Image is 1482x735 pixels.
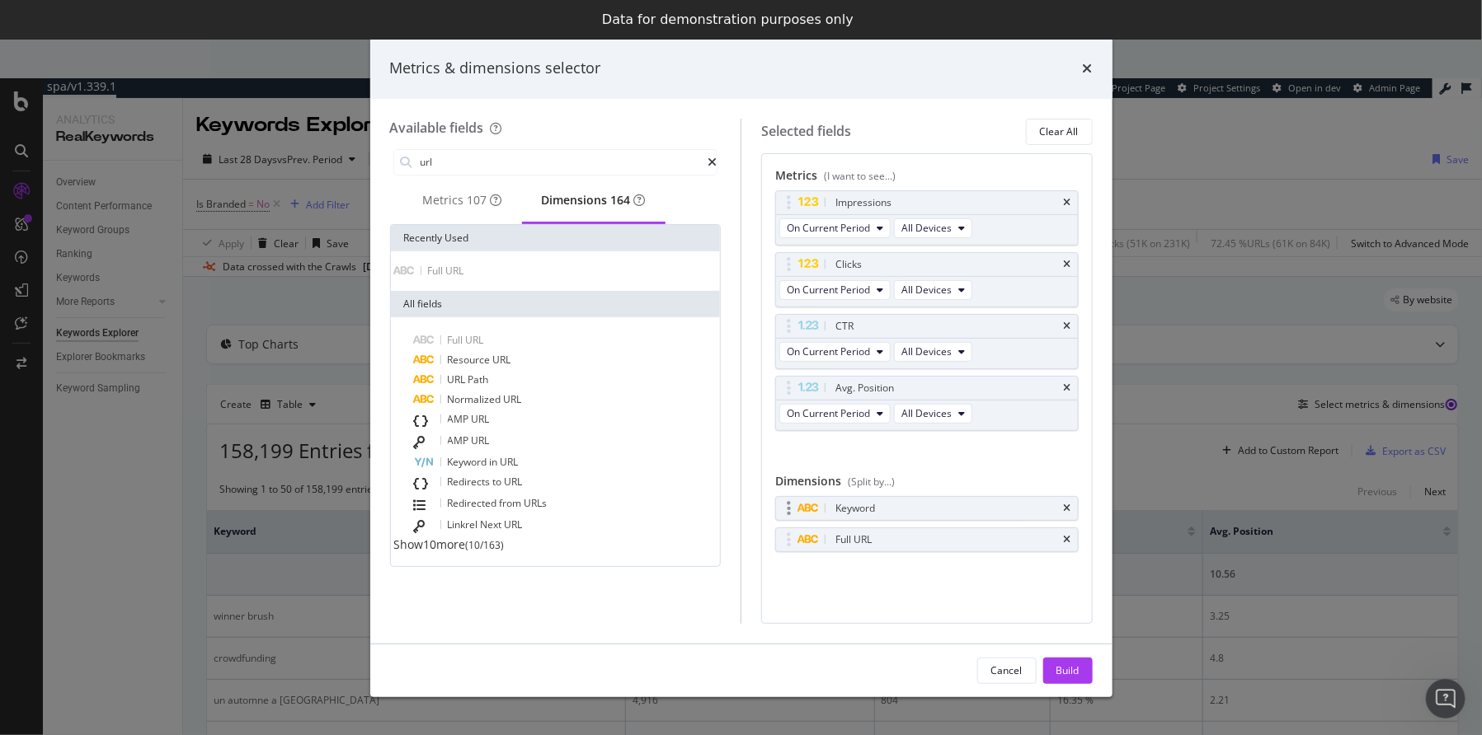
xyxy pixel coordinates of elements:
span: URL [504,392,522,406]
div: times [1064,383,1071,393]
button: Cancel [977,658,1037,684]
div: ClickstimesOn Current PeriodAll Devices [775,252,1079,307]
span: Redirects [448,475,493,489]
div: CTR [835,318,854,335]
div: times [1064,260,1071,269]
span: URL [472,412,490,426]
div: Dimensions [775,473,1079,496]
span: Linkrel [448,517,481,531]
span: URL [493,353,511,367]
input: Search by field name [419,150,708,175]
span: On Current Period [787,283,870,297]
div: Keyword [835,500,875,517]
iframe: Intercom live chat [1426,679,1466,719]
button: All Devices [894,280,972,300]
span: On Current Period [787,221,870,235]
span: URL [466,333,484,347]
span: in [490,455,501,469]
span: On Current Period [787,344,870,358]
span: Full [428,264,446,278]
span: URL [505,475,523,489]
div: brand label [468,192,487,208]
div: Impressions [835,194,892,211]
button: All Devices [894,404,972,424]
span: ( 10 / 163 ) [466,538,505,552]
div: Cancel [991,663,1023,677]
div: Full URL [835,531,872,548]
button: All Devices [894,218,972,238]
div: (I want to see...) [824,169,896,183]
span: Keyword [448,455,490,469]
div: brand label [611,192,631,208]
span: URLs [525,496,548,510]
span: Next [481,517,505,531]
span: All Devices [901,344,952,358]
div: Selected fields [761,122,851,141]
div: times [1064,535,1071,545]
div: Build [1056,663,1080,677]
span: On Current Period [787,406,870,420]
div: Clear All [1040,124,1079,138]
span: URL [505,517,523,531]
span: Path [468,372,489,386]
div: Avg. Position [835,380,894,396]
div: times [1064,198,1071,208]
span: URL [472,433,490,447]
span: All Devices [901,406,952,420]
div: Full URLtimes [775,527,1079,552]
div: Metrics [775,167,1079,190]
div: modal [370,38,1113,697]
div: Clicks [835,256,862,273]
div: CTRtimesOn Current PeriodAll Devices [775,314,1079,369]
span: Full [448,333,466,347]
div: Recently Used [391,225,721,251]
span: Normalized [448,392,504,406]
button: All Devices [894,342,972,362]
span: Resource [448,353,493,367]
button: Build [1043,658,1093,684]
span: All Devices [901,221,952,235]
div: times [1064,321,1071,331]
div: Metrics & dimensions selector [390,58,601,79]
span: AMP [448,412,472,426]
div: Available fields [390,119,484,137]
span: to [493,475,505,489]
div: times [1083,58,1093,79]
div: Avg. PositiontimesOn Current PeriodAll Devices [775,376,1079,431]
span: URL [446,264,464,278]
span: All Devices [901,283,952,297]
span: URL [448,372,468,386]
span: URL [501,455,519,469]
div: ImpressionstimesOn Current PeriodAll Devices [775,190,1079,246]
span: 107 [468,192,487,208]
button: Clear All [1026,119,1093,145]
div: Metrics [423,192,502,208]
div: (Split by...) [848,475,895,489]
span: 164 [611,192,631,208]
span: Show 10 more [394,536,466,552]
button: On Current Period [779,218,891,238]
span: Redirected [448,496,500,510]
span: from [500,496,525,510]
div: Data for demonstration purposes only [602,12,854,28]
span: AMP [448,433,472,447]
div: Keywordtimes [775,496,1079,521]
button: On Current Period [779,280,891,300]
div: times [1064,503,1071,513]
div: All fields [391,291,721,317]
button: On Current Period [779,342,891,362]
button: On Current Period [779,404,891,424]
div: Dimensions [542,192,646,208]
